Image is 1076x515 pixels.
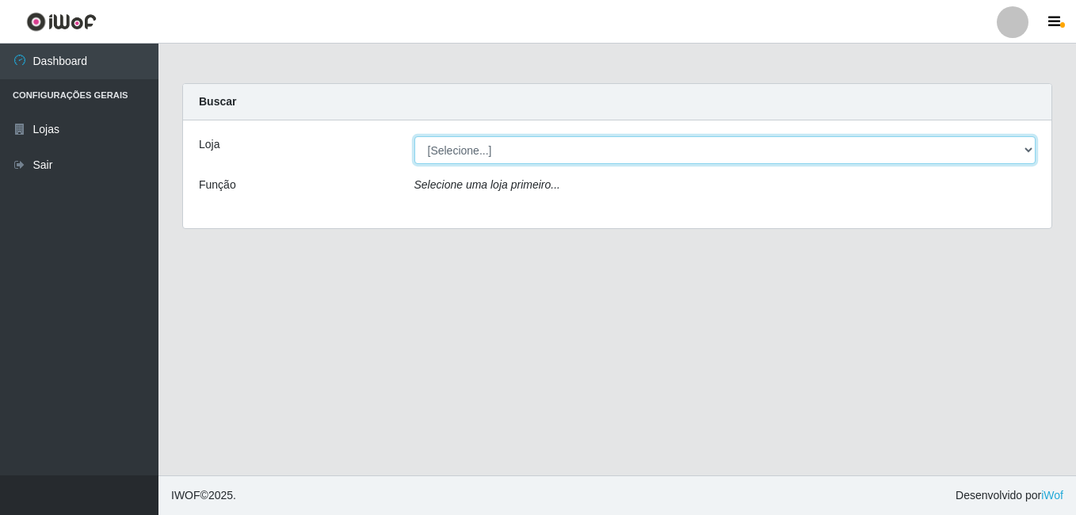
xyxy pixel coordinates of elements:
[199,177,236,193] label: Função
[199,136,219,153] label: Loja
[171,487,236,504] span: © 2025 .
[26,12,97,32] img: CoreUI Logo
[414,178,560,191] i: Selecione uma loja primeiro...
[1041,489,1063,502] a: iWof
[956,487,1063,504] span: Desenvolvido por
[171,489,200,502] span: IWOF
[199,95,236,108] strong: Buscar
